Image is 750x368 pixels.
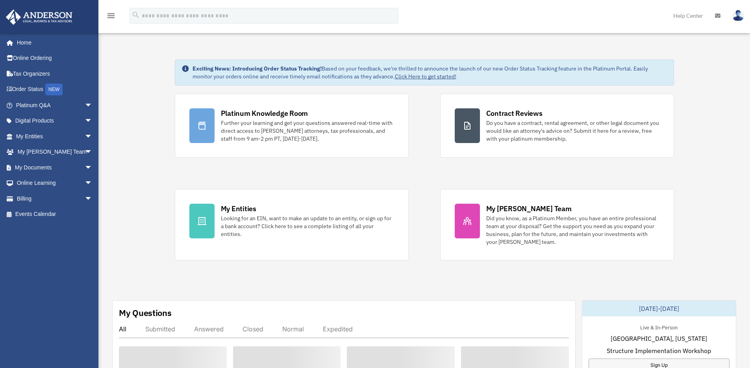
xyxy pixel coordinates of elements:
[282,325,304,333] div: Normal
[6,82,104,98] a: Order StatusNEW
[193,65,322,72] strong: Exciting News: Introducing Order Status Tracking!
[119,307,172,319] div: My Questions
[486,119,659,143] div: Do you have a contract, rental agreement, or other legal document you would like an attorney's ad...
[6,66,104,82] a: Tax Organizers
[85,113,100,129] span: arrow_drop_down
[607,346,711,355] span: Structure Implementation Workshop
[175,94,409,158] a: Platinum Knowledge Room Further your learning and get your questions answered real-time with dire...
[440,189,674,260] a: My [PERSON_NAME] Team Did you know, as a Platinum Member, you have an entire professional team at...
[221,108,308,118] div: Platinum Knowledge Room
[85,97,100,113] span: arrow_drop_down
[193,65,667,80] div: Based on your feedback, we're thrilled to announce the launch of our new Order Status Tracking fe...
[6,175,104,191] a: Online Learningarrow_drop_down
[243,325,263,333] div: Closed
[6,191,104,206] a: Billingarrow_drop_down
[732,10,744,21] img: User Pic
[395,73,456,80] a: Click Here to get started!
[6,35,100,50] a: Home
[486,204,572,214] div: My [PERSON_NAME] Team
[119,325,126,333] div: All
[582,301,736,316] div: [DATE]-[DATE]
[611,334,707,343] span: [GEOGRAPHIC_DATA], [US_STATE]
[221,204,256,214] div: My Entities
[6,113,104,129] a: Digital Productsarrow_drop_down
[6,144,104,160] a: My [PERSON_NAME] Teamarrow_drop_down
[486,108,543,118] div: Contract Reviews
[194,325,224,333] div: Answered
[175,189,409,260] a: My Entities Looking for an EIN, want to make an update to an entity, or sign up for a bank accoun...
[6,50,104,66] a: Online Ordering
[106,14,116,20] a: menu
[85,175,100,191] span: arrow_drop_down
[634,323,684,331] div: Live & In-Person
[6,97,104,113] a: Platinum Q&Aarrow_drop_down
[6,160,104,175] a: My Documentsarrow_drop_down
[145,325,175,333] div: Submitted
[131,11,140,19] i: search
[4,9,75,25] img: Anderson Advisors Platinum Portal
[486,214,659,246] div: Did you know, as a Platinum Member, you have an entire professional team at your disposal? Get th...
[106,11,116,20] i: menu
[323,325,353,333] div: Expedited
[85,144,100,160] span: arrow_drop_down
[85,191,100,207] span: arrow_drop_down
[221,214,394,238] div: Looking for an EIN, want to make an update to an entity, or sign up for a bank account? Click her...
[440,94,674,158] a: Contract Reviews Do you have a contract, rental agreement, or other legal document you would like...
[85,160,100,176] span: arrow_drop_down
[6,128,104,144] a: My Entitiesarrow_drop_down
[6,206,104,222] a: Events Calendar
[85,128,100,145] span: arrow_drop_down
[45,84,63,95] div: NEW
[221,119,394,143] div: Further your learning and get your questions answered real-time with direct access to [PERSON_NAM...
